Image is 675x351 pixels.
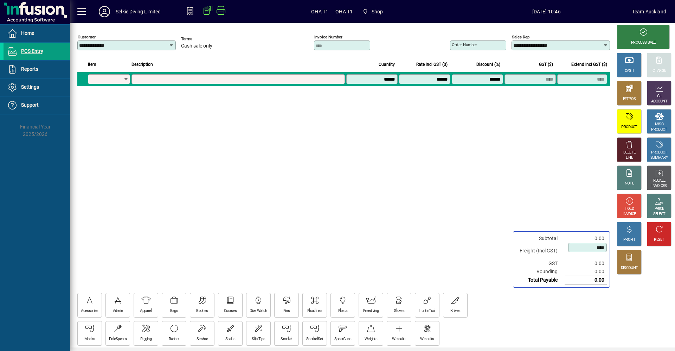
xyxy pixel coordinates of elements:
a: Support [4,96,70,114]
span: Item [88,61,96,68]
div: SELECT [653,212,666,217]
div: Rigging [140,337,152,342]
div: PRICE [655,206,664,212]
span: Description [131,61,153,68]
div: DISCOUNT [621,265,638,271]
div: NOTE [625,181,634,186]
span: POS Entry [21,48,43,54]
div: HuntinTool [419,308,435,314]
td: Rounding [516,268,565,276]
div: Dive Watch [250,308,267,314]
div: PROFIT [623,237,635,243]
span: Reports [21,66,38,72]
div: GL [657,94,662,99]
span: GST ($) [539,61,553,68]
a: Settings [4,79,70,96]
a: Reports [4,61,70,78]
div: Weights [365,337,377,342]
div: PRODUCT [621,125,637,130]
div: Fins [283,308,290,314]
div: SnorkelSet [306,337,323,342]
div: Knives [450,308,461,314]
div: ACCOUNT [651,99,667,104]
div: Rubber [169,337,180,342]
td: Subtotal [516,234,565,243]
span: Discount (%) [476,61,500,68]
div: PRODUCT [651,150,667,155]
span: Terms [181,37,223,41]
div: Freediving [363,308,379,314]
span: Home [21,30,34,36]
div: CASH [625,68,634,74]
td: Total Payable [516,276,565,284]
div: PRODUCT [651,127,667,132]
div: Masks [84,337,95,342]
div: Booties [196,308,208,314]
div: Wetsuits [420,337,434,342]
button: Profile [93,5,116,18]
div: Selkie Diving Limited [116,6,161,17]
div: RECALL [653,178,666,183]
span: Shop [360,5,386,18]
div: Team Auckland [632,6,666,17]
div: Floatlines [307,308,322,314]
div: CHARGE [652,68,666,74]
div: Bags [170,308,178,314]
div: PROCESS SALE [631,40,656,45]
mat-label: Customer [78,35,96,39]
span: Rate incl GST ($) [416,61,448,68]
div: LINE [626,155,633,161]
div: DELETE [623,150,635,155]
div: INVOICE [623,212,636,217]
div: Wetsuit+ [392,337,406,342]
div: MISC [655,122,663,127]
span: OHA T1 [335,6,353,17]
span: Shop [372,6,383,17]
div: EFTPOS [623,96,636,102]
td: 0.00 [565,259,607,268]
div: Shafts [225,337,236,342]
div: Snorkel [281,337,292,342]
div: RESET [654,237,664,243]
span: [DATE] 10:46 [461,6,632,17]
mat-label: Sales rep [512,35,529,39]
span: Settings [21,84,39,90]
div: Admin [113,308,123,314]
td: 0.00 [565,234,607,243]
mat-label: Invoice number [314,35,342,39]
div: Acessories [81,308,98,314]
div: Gloves [394,308,404,314]
td: Freight (Incl GST) [516,243,565,259]
div: SpearGuns [334,337,352,342]
div: Service [197,337,208,342]
div: SUMMARY [650,155,668,161]
a: Home [4,25,70,42]
span: OHA T1 [311,6,328,17]
span: Extend incl GST ($) [571,61,607,68]
td: 0.00 [565,268,607,276]
span: Support [21,102,39,108]
div: INVOICES [651,183,667,189]
span: Quantity [379,61,395,68]
mat-label: Order number [452,42,477,47]
div: PoleSpears [109,337,127,342]
div: Courses [224,308,237,314]
div: HOLD [625,206,634,212]
td: 0.00 [565,276,607,284]
div: Slip Tips [252,337,265,342]
div: Floats [338,308,348,314]
td: GST [516,259,565,268]
span: Cash sale only [181,43,212,49]
div: Apparel [140,308,152,314]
